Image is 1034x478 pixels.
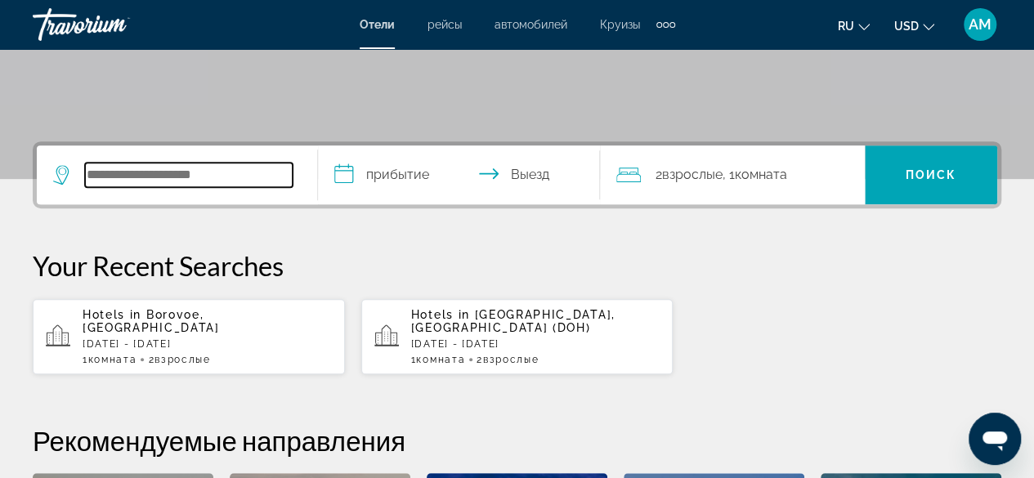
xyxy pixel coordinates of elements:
p: [DATE] - [DATE] [83,338,332,350]
button: Hotels in Borovoe, [GEOGRAPHIC_DATA][DATE] - [DATE]1Комната2Взрослые [33,298,345,375]
span: Комната [416,354,465,365]
div: Search widget [37,145,997,204]
span: Взрослые [154,354,210,365]
a: автомобилей [495,18,567,31]
h2: Рекомендуемые направления [33,424,1001,457]
span: Комната [735,167,787,182]
span: 1 [411,354,465,365]
p: Your Recent Searches [33,249,1001,282]
a: Отели [360,18,395,31]
p: [DATE] - [DATE] [411,338,660,350]
button: Check in and out dates [318,145,599,204]
span: 2 [148,354,210,365]
span: 1 [83,354,137,365]
a: Круизы [600,18,640,31]
button: Поиск [865,145,997,204]
span: [GEOGRAPHIC_DATA], [GEOGRAPHIC_DATA] (DOH) [411,308,615,334]
button: User Menu [959,7,1001,42]
span: Borovoe, [GEOGRAPHIC_DATA] [83,308,220,334]
button: Change currency [894,14,934,38]
span: Взрослые [483,354,539,365]
span: Комната [88,354,137,365]
span: Hotels in [411,308,470,321]
button: Travelers: 2 adults, 0 children [600,145,865,204]
span: Hotels in [83,308,141,321]
span: 2 [656,163,723,186]
span: ru [838,20,854,33]
span: USD [894,20,919,33]
span: 2 [477,354,539,365]
a: Travorium [33,3,196,46]
span: Взрослые [662,167,723,182]
button: Change language [838,14,870,38]
span: Поиск [906,168,957,181]
span: , 1 [723,163,787,186]
button: Extra navigation items [656,11,675,38]
a: рейсы [427,18,462,31]
button: Hotels in [GEOGRAPHIC_DATA], [GEOGRAPHIC_DATA] (DOH)[DATE] - [DATE]1Комната2Взрослые [361,298,674,375]
iframe: Кнопка запуска окна обмена сообщениями [969,413,1021,465]
span: AM [969,16,991,33]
